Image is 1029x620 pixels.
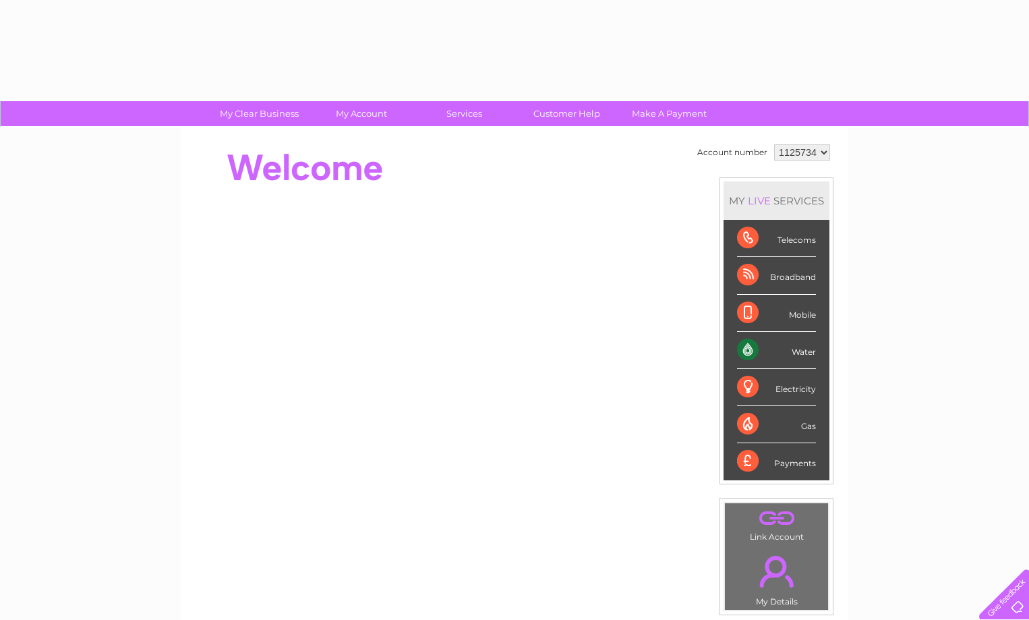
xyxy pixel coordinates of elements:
[724,181,829,220] div: MY SERVICES
[737,257,816,294] div: Broadband
[737,369,816,406] div: Electricity
[724,544,829,611] td: My Details
[724,503,829,545] td: Link Account
[409,101,520,126] a: Services
[728,507,825,530] a: .
[737,443,816,480] div: Payments
[728,548,825,595] a: .
[511,101,622,126] a: Customer Help
[737,332,816,369] div: Water
[737,220,816,257] div: Telecoms
[737,295,816,332] div: Mobile
[745,194,773,207] div: LIVE
[204,101,315,126] a: My Clear Business
[737,406,816,443] div: Gas
[614,101,725,126] a: Make A Payment
[306,101,417,126] a: My Account
[694,141,771,164] td: Account number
